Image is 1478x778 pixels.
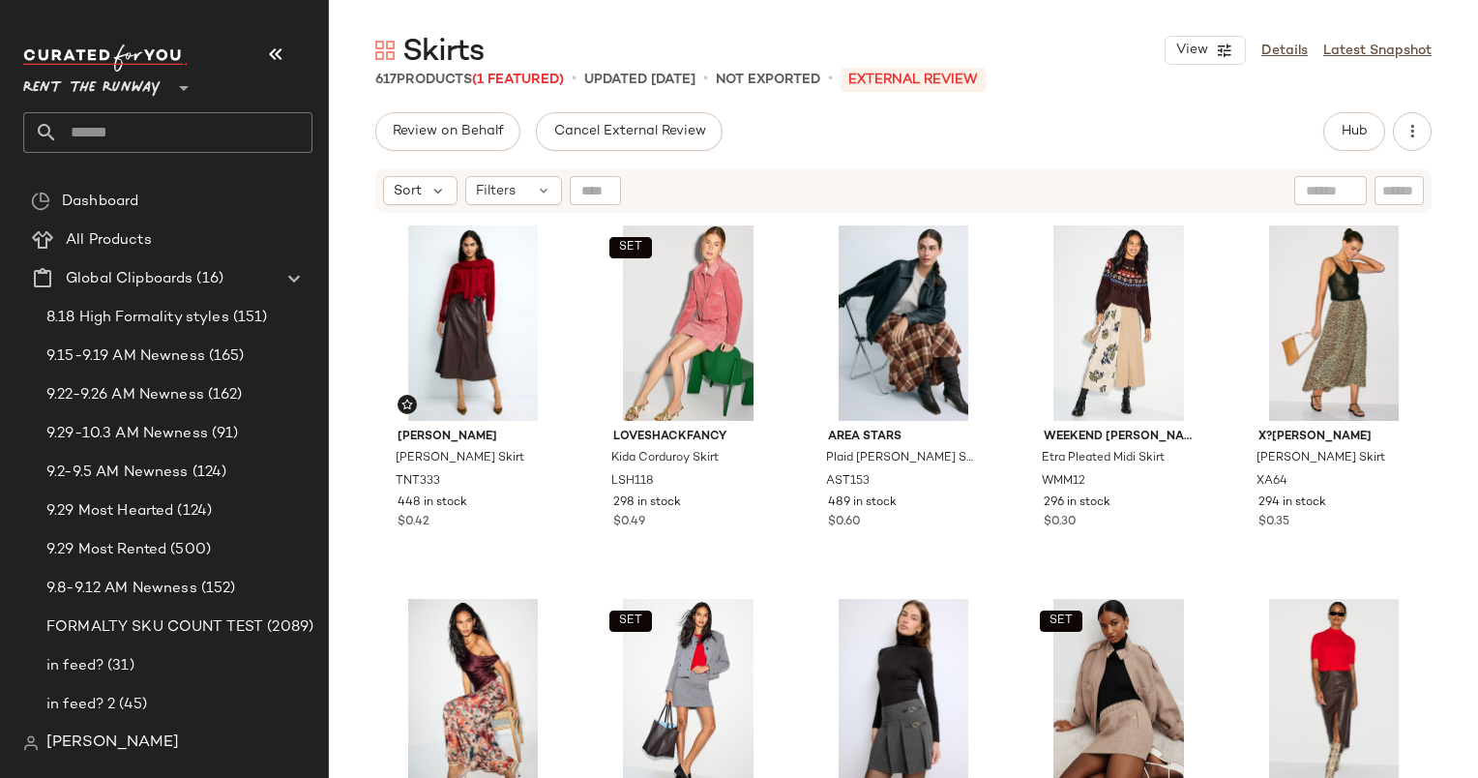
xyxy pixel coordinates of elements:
span: $0.49 [613,514,645,531]
span: Kida Corduroy Skirt [611,450,719,467]
span: Plaid [PERSON_NAME] Skirt [826,450,977,467]
span: (152) [197,578,236,600]
span: $0.30 [1044,514,1077,531]
span: All Products [66,229,152,252]
span: Area Stars [828,429,979,446]
span: [PERSON_NAME] Skirt [396,450,524,467]
span: AST153 [826,473,870,491]
span: [PERSON_NAME] [46,732,179,755]
span: (2089) [263,616,313,639]
span: (500) [166,539,211,561]
span: Hub [1341,124,1368,139]
span: $0.60 [828,514,861,531]
span: • [572,68,576,91]
span: (45) [115,694,147,716]
span: LSH118 [611,473,654,491]
span: SET [1049,614,1073,628]
img: svg%3e [401,399,413,410]
a: Latest Snapshot [1323,41,1432,61]
span: (31) [103,655,134,677]
span: 448 in stock [398,494,467,512]
span: Filters [476,181,516,201]
img: cfy_white_logo.C9jOOHJF.svg [23,45,188,72]
img: LSH118.jpg [598,225,780,421]
p: External REVIEW [841,68,986,92]
span: (1 Featured) [472,73,564,87]
span: Sort [394,181,422,201]
span: [PERSON_NAME] [398,429,548,446]
span: • [828,68,833,91]
span: $0.35 [1258,514,1289,531]
img: WMM12.jpg [1028,225,1210,421]
span: (165) [205,345,245,368]
span: 617 [375,73,397,87]
span: (124) [173,500,212,523]
span: Cancel External Review [552,124,705,139]
span: 298 in stock [613,494,681,512]
button: SET [609,237,652,258]
span: 9.22-9.26 AM Newness [46,384,204,406]
span: in feed? [46,655,103,677]
span: • [703,68,708,91]
div: Products [375,70,564,90]
button: SET [609,611,652,632]
span: 9.29 Most Hearted [46,500,173,523]
span: SET [618,241,642,254]
span: (151) [229,307,268,329]
span: (16) [192,268,223,290]
span: 8.18 High Formality styles [46,307,229,329]
span: Review on Behalf [392,124,504,139]
span: Etra Pleated Midi Skirt [1042,450,1165,467]
span: 296 in stock [1044,494,1110,512]
span: X?[PERSON_NAME] [1258,429,1409,446]
span: 9.8-9.12 AM Newness [46,578,197,600]
p: updated [DATE] [584,70,695,90]
p: Not Exported [716,70,820,90]
span: Rent the Runway [23,66,161,101]
span: WMM12 [1042,473,1085,491]
span: Weekend [PERSON_NAME] [1044,429,1195,446]
img: svg%3e [31,192,50,211]
span: LoveShackFancy [613,429,764,446]
span: 9.29-10.3 AM Newness [46,423,208,445]
span: XA64 [1256,473,1287,491]
span: (91) [208,423,239,445]
span: [PERSON_NAME] Skirt [1256,450,1385,467]
span: View [1175,43,1208,58]
span: 489 in stock [828,494,897,512]
span: TNT333 [396,473,440,491]
a: Details [1261,41,1308,61]
span: FORMALTY SKU COUNT TEST [46,616,263,639]
span: SET [618,614,642,628]
span: 9.29 Most Rented [46,539,166,561]
img: XA64.jpg [1243,225,1425,421]
img: svg%3e [375,41,395,60]
button: Hub [1323,112,1385,151]
span: Dashboard [62,191,138,213]
span: Global Clipboards [66,268,192,290]
span: Skirts [402,33,484,72]
span: 9.15-9.19 AM Newness [46,345,205,368]
img: AST153.jpg [813,225,994,421]
button: SET [1040,611,1082,632]
span: (162) [204,384,243,406]
button: Review on Behalf [375,112,520,151]
img: TNT333.jpg [382,225,564,421]
span: $0.42 [398,514,429,531]
span: 294 in stock [1258,494,1326,512]
button: View [1165,36,1246,65]
button: Cancel External Review [536,112,722,151]
span: (124) [189,462,227,484]
span: 9.2-9.5 AM Newness [46,462,189,484]
img: svg%3e [23,735,39,751]
span: in feed? 2 [46,694,115,716]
